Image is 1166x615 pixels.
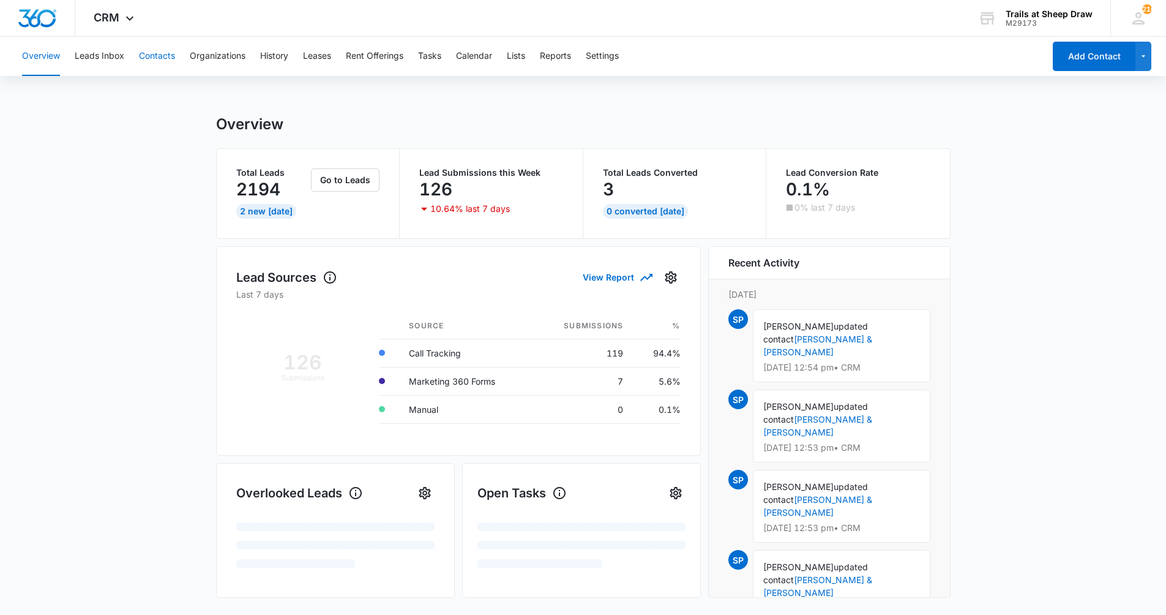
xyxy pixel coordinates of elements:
td: Marketing 360 Forms [399,367,533,395]
p: [DATE] 12:53 pm • CRM [763,524,920,532]
span: SP [728,550,748,570]
p: 3 [603,179,614,199]
span: SP [728,390,748,409]
span: SP [728,309,748,329]
h1: Lead Sources [236,268,337,287]
p: Lead Conversion Rate [786,168,930,177]
a: [PERSON_NAME] & [PERSON_NAME] [763,494,872,518]
span: SP [728,470,748,489]
p: [DATE] [728,288,930,301]
span: CRM [94,11,119,24]
button: Go to Leads [311,168,379,192]
td: 0 [533,395,633,423]
th: % [633,313,680,339]
td: Manual [399,395,533,423]
div: account id [1006,19,1093,28]
button: Settings [666,483,686,503]
button: Settings [586,37,619,76]
p: Total Leads Converted [603,168,747,177]
button: Settings [415,483,435,503]
a: [PERSON_NAME] & [PERSON_NAME] [763,575,872,598]
span: 216 [1142,4,1152,14]
button: Overview [22,37,60,76]
a: Go to Leads [311,175,379,185]
button: Lists [507,37,525,76]
button: Leads Inbox [75,37,124,76]
th: Source [399,313,533,339]
button: History [260,37,288,76]
p: [DATE] 12:53 pm • CRM [763,443,920,452]
p: Lead Submissions this Week [419,168,563,177]
p: 10.64% last 7 days [430,205,510,213]
button: Rent Offerings [346,37,403,76]
span: [PERSON_NAME] [763,481,834,492]
td: 94.4% [633,339,680,367]
p: 0.1% [786,179,830,199]
button: Reports [540,37,571,76]
div: 0 Converted [DATE] [603,204,688,219]
span: [PERSON_NAME] [763,401,834,412]
div: 2 New [DATE] [236,204,296,219]
p: [DATE] 12:54 pm • CRM [763,363,920,372]
div: account name [1006,9,1093,19]
p: 2194 [236,179,280,199]
h1: Overlooked Leads [236,484,363,502]
button: Contacts [139,37,175,76]
div: notifications count [1142,4,1152,14]
p: 0% last 7 days [794,203,855,212]
button: Organizations [190,37,245,76]
button: Leases [303,37,331,76]
td: 7 [533,367,633,395]
td: 5.6% [633,367,680,395]
button: Calendar [456,37,492,76]
h1: Overview [216,115,283,134]
h1: Open Tasks [477,484,567,502]
h6: Recent Activity [728,255,799,270]
button: Settings [661,268,681,287]
td: Call Tracking [399,339,533,367]
p: Last 7 days [236,288,681,301]
button: Tasks [418,37,441,76]
p: Total Leads [236,168,309,177]
a: [PERSON_NAME] & [PERSON_NAME] [763,334,872,357]
td: 119 [533,339,633,367]
a: [PERSON_NAME] & [PERSON_NAME] [763,414,872,437]
span: [PERSON_NAME] [763,562,834,572]
button: View Report [583,266,651,288]
th: Submissions [533,313,633,339]
button: Add Contact [1053,42,1135,71]
td: 0.1% [633,395,680,423]
p: 126 [419,179,452,199]
span: [PERSON_NAME] [763,321,834,331]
